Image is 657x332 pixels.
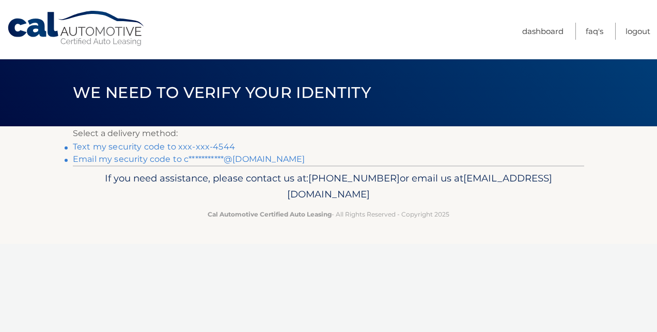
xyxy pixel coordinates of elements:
[586,23,603,40] a: FAQ's
[73,126,584,141] p: Select a delivery method:
[80,209,577,220] p: - All Rights Reserved - Copyright 2025
[73,142,235,152] a: Text my security code to xxx-xxx-4544
[208,210,332,218] strong: Cal Automotive Certified Auto Leasing
[73,83,371,102] span: We need to verify your identity
[522,23,564,40] a: Dashboard
[625,23,650,40] a: Logout
[7,10,146,47] a: Cal Automotive
[80,170,577,203] p: If you need assistance, please contact us at: or email us at
[308,172,400,184] span: [PHONE_NUMBER]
